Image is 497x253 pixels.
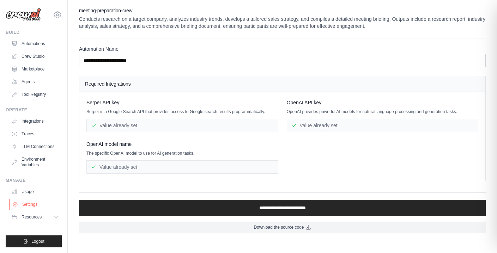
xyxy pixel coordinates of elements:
a: Download the source code [79,222,486,233]
h4: Required Integrations [85,80,480,87]
span: OpenAI model name [86,141,132,148]
a: Integrations [8,116,62,127]
a: Traces [8,128,62,140]
div: Operate [6,107,62,113]
div: Value already set [86,119,278,132]
div: Value already set [287,119,479,132]
div: Manage [6,178,62,183]
span: Download the source code [254,224,304,230]
div: Build [6,30,62,35]
span: Logout [31,239,44,244]
a: Environment Variables [8,154,62,171]
img: Logo [6,8,41,21]
a: Tool Registry [8,89,62,100]
button: Resources [8,211,62,223]
a: Agents [8,76,62,87]
p: The specific OpenAI model to use for AI generation tasks. [86,150,278,156]
p: OpenAI provides powerful AI models for natural language processing and generation tasks. [287,109,479,115]
span: Serper API key [86,99,119,106]
a: Crew Studio [8,51,62,62]
a: Usage [8,186,62,197]
a: Settings [9,199,62,210]
a: LLM Connections [8,141,62,152]
button: Logout [6,235,62,247]
h2: meeting-preparation-crew [79,7,486,14]
span: OpenAI API key [287,99,322,106]
p: Conducts research on a target company, analyzes industry trends, develops a tailored sales strate... [79,16,486,30]
label: Automation Name [79,45,486,53]
p: Serper is a Google Search API that provides access to Google search results programmatically. [86,109,278,115]
a: Marketplace [8,63,62,75]
span: Resources [22,214,42,220]
div: Value already set [86,160,278,174]
a: Automations [8,38,62,49]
